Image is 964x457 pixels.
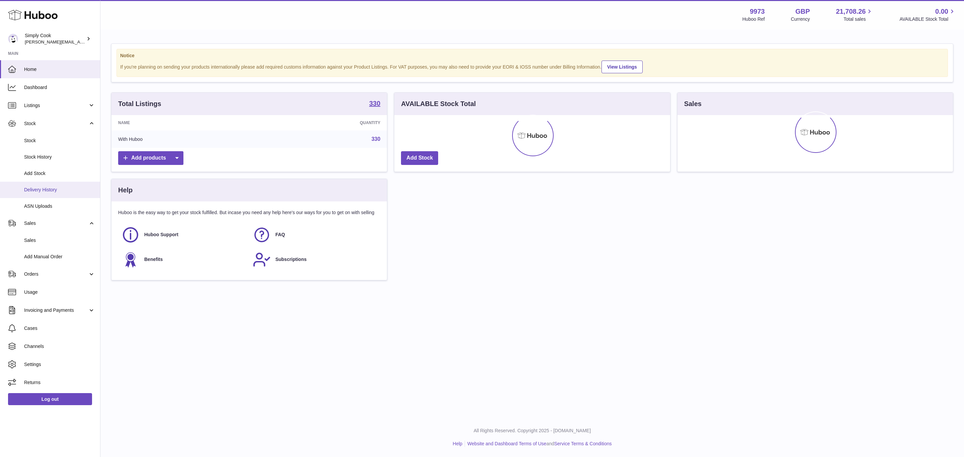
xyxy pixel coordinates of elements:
[122,251,246,269] a: Benefits
[24,237,95,244] span: Sales
[467,441,546,446] a: Website and Dashboard Terms of Use
[24,120,88,127] span: Stock
[899,7,956,22] a: 0.00 AVAILABLE Stock Total
[24,102,88,109] span: Listings
[8,393,92,405] a: Log out
[750,7,765,16] strong: 9973
[684,99,702,108] h3: Sales
[369,100,380,107] strong: 330
[601,61,643,73] a: View Listings
[465,441,612,447] li: and
[791,16,810,22] div: Currency
[24,361,95,368] span: Settings
[935,7,948,16] span: 0.00
[122,226,246,244] a: Huboo Support
[120,60,944,73] div: If you're planning on sending your products internationally please add required customs informati...
[24,138,95,144] span: Stock
[25,39,134,44] span: [PERSON_NAME][EMAIL_ADDRESS][DOMAIN_NAME]
[24,84,95,91] span: Dashboard
[795,7,810,16] strong: GBP
[372,136,381,142] a: 330
[275,232,285,238] span: FAQ
[453,441,463,446] a: Help
[401,99,476,108] h3: AVAILABLE Stock Total
[401,151,438,165] a: Add Stock
[118,151,183,165] a: Add products
[24,203,95,209] span: ASN Uploads
[111,130,257,148] td: With Huboo
[120,53,944,59] strong: Notice
[24,289,95,295] span: Usage
[144,232,178,238] span: Huboo Support
[24,154,95,160] span: Stock History
[554,441,612,446] a: Service Terms & Conditions
[24,220,88,226] span: Sales
[899,16,956,22] span: AVAILABLE Stock Total
[253,226,377,244] a: FAQ
[369,100,380,108] a: 330
[118,186,133,195] h3: Help
[8,34,18,44] img: emma@simplycook.com
[843,16,873,22] span: Total sales
[118,99,161,108] h3: Total Listings
[24,307,88,313] span: Invoicing and Payments
[118,209,380,216] p: Huboo is the easy way to get your stock fulfilled. But incase you need any help here's our ways f...
[836,7,866,16] span: 21,708.26
[24,325,95,332] span: Cases
[742,16,765,22] div: Huboo Ref
[24,379,95,386] span: Returns
[275,256,307,263] span: Subscriptions
[111,115,257,130] th: Name
[144,256,163,263] span: Benefits
[257,115,387,130] th: Quantity
[24,170,95,177] span: Add Stock
[24,271,88,277] span: Orders
[24,66,95,73] span: Home
[253,251,377,269] a: Subscriptions
[24,187,95,193] span: Delivery History
[25,32,85,45] div: Simply Cook
[24,254,95,260] span: Add Manual Order
[24,343,95,350] span: Channels
[836,7,873,22] a: 21,708.26 Total sales
[106,428,959,434] p: All Rights Reserved. Copyright 2025 - [DOMAIN_NAME]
